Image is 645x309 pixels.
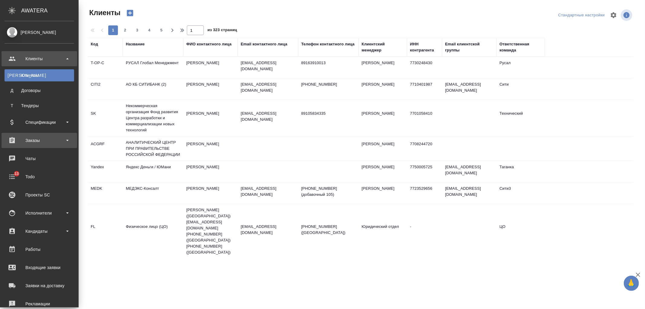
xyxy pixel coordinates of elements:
[183,182,238,204] td: [PERSON_NAME]
[120,25,130,35] button: 2
[5,118,74,127] div: Спецификации
[359,182,407,204] td: [PERSON_NAME]
[241,41,287,47] div: Email контактного лица
[88,161,123,182] td: Yandex
[241,60,295,72] p: [EMAIL_ADDRESS][DOMAIN_NAME]
[241,110,295,123] p: [EMAIL_ADDRESS][DOMAIN_NAME]
[497,57,545,78] td: Русал
[5,263,74,272] div: Входящие заявки
[5,281,74,290] div: Заявки на доставку
[2,187,77,202] a: Проекты SC
[497,107,545,129] td: Технический
[626,277,637,290] span: 🙏
[410,41,439,53] div: ИНН контрагента
[5,172,74,181] div: Todo
[442,78,497,100] td: [EMAIL_ADDRESS][DOMAIN_NAME]
[8,72,71,78] div: Клиенты
[123,221,183,242] td: Физическое лицо (ЦО)
[123,136,183,161] td: АНАЛИТИЧЕСКИЙ ЦЕНТР ПРИ ПРАВИТЕЛЬСТВЕ РОССИЙСКОЙ ФЕДЕРАЦИИ
[88,8,120,18] span: Клиенты
[407,221,442,242] td: -
[5,84,74,97] a: ДДоговоры
[11,171,22,177] span: 13
[88,78,123,100] td: CITI2
[621,9,634,21] span: Посмотреть информацию
[5,54,74,63] div: Клиенты
[88,57,123,78] td: T-OP-C
[407,138,442,159] td: 7708244720
[301,41,355,47] div: Телефон контактного лица
[5,299,74,308] div: Рекламации
[88,221,123,242] td: FL
[183,204,238,258] td: [PERSON_NAME] ([GEOGRAPHIC_DATA]) [EMAIL_ADDRESS][DOMAIN_NAME] [PHONE_NUMBER] ([GEOGRAPHIC_DATA])...
[497,221,545,242] td: ЦО
[5,69,74,81] a: [PERSON_NAME]Клиенты
[5,136,74,145] div: Заказы
[5,154,74,163] div: Чаты
[123,100,183,136] td: Некоммерческая организация Фонд развития Центра разработки и коммерциализации новых технологий
[88,138,123,159] td: ACGRF
[407,107,442,129] td: 7701058410
[91,41,98,47] div: Код
[8,103,71,109] div: Тендеры
[123,182,183,204] td: МЕДЭКС-Консалт
[157,27,166,33] span: 5
[407,57,442,78] td: 7730248430
[301,60,356,66] p: 89163910013
[123,8,137,18] button: Создать
[5,209,74,218] div: Исполнители
[359,138,407,159] td: [PERSON_NAME]
[21,5,79,17] div: AWATERA
[407,182,442,204] td: 7723529656
[8,87,71,94] div: Договоры
[407,161,442,182] td: 7750005725
[132,27,142,33] span: 3
[2,242,77,257] a: Работы
[301,186,356,198] p: [PHONE_NUMBER] (добавочный 105)
[2,151,77,166] a: Чаты
[132,25,142,35] button: 3
[2,260,77,275] a: Входящие заявки
[5,100,74,112] a: ТТендеры
[2,278,77,293] a: Заявки на доставку
[5,227,74,236] div: Кандидаты
[557,11,606,20] div: split button
[145,25,154,35] button: 4
[88,182,123,204] td: MEDK
[145,27,154,33] span: 4
[183,78,238,100] td: [PERSON_NAME]
[497,78,545,100] td: Сити
[186,41,232,47] div: ФИО контактного лица
[241,224,295,236] p: [EMAIL_ADDRESS][DOMAIN_NAME]
[362,41,404,53] div: Клиентский менеджер
[301,110,356,117] p: 89105834335
[183,138,238,159] td: [PERSON_NAME]
[359,221,407,242] td: Юридический отдел
[183,57,238,78] td: [PERSON_NAME]
[183,107,238,129] td: [PERSON_NAME]
[126,41,145,47] div: Название
[123,161,183,182] td: Яндекс Деньги / ЮМани
[359,161,407,182] td: [PERSON_NAME]
[407,78,442,100] td: 7710401987
[207,26,237,35] span: из 323 страниц
[5,29,74,36] div: [PERSON_NAME]
[241,81,295,94] p: [EMAIL_ADDRESS][DOMAIN_NAME]
[606,8,621,22] span: Настроить таблицу
[497,182,545,204] td: Сити3
[123,78,183,100] td: АО КБ СИТИБАНК (2)
[88,107,123,129] td: SK
[301,224,356,236] p: [PHONE_NUMBER] ([GEOGRAPHIC_DATA])
[2,169,77,184] a: 13Todo
[442,161,497,182] td: [EMAIL_ADDRESS][DOMAIN_NAME]
[359,57,407,78] td: [PERSON_NAME]
[120,27,130,33] span: 2
[123,57,183,78] td: РУСАЛ Глобал Менеджмент
[5,190,74,199] div: Проекты SC
[301,81,356,87] p: [PHONE_NUMBER]
[624,276,639,291] button: 🙏
[442,182,497,204] td: [EMAIL_ADDRESS][DOMAIN_NAME]
[445,41,494,53] div: Email клиентской группы
[157,25,166,35] button: 5
[5,245,74,254] div: Работы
